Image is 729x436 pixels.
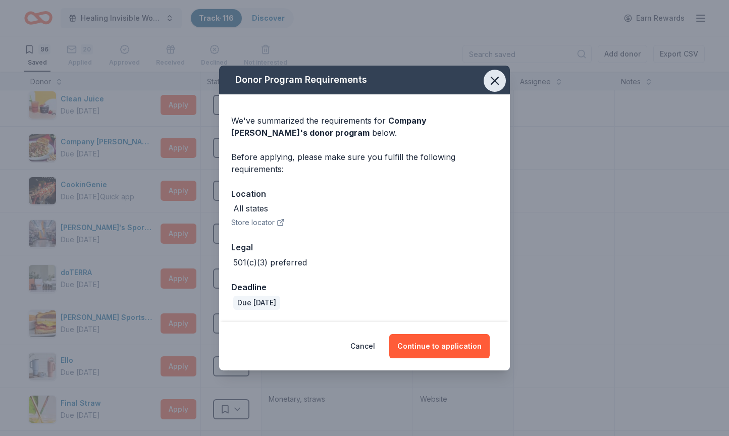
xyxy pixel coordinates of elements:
[231,115,498,139] div: We've summarized the requirements for below.
[233,202,268,214] div: All states
[233,296,280,310] div: Due [DATE]
[350,334,375,358] button: Cancel
[389,334,490,358] button: Continue to application
[231,241,498,254] div: Legal
[231,151,498,175] div: Before applying, please make sure you fulfill the following requirements:
[231,216,285,229] button: Store locator
[231,187,498,200] div: Location
[219,66,510,94] div: Donor Program Requirements
[233,256,307,268] div: 501(c)(3) preferred
[231,281,498,294] div: Deadline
